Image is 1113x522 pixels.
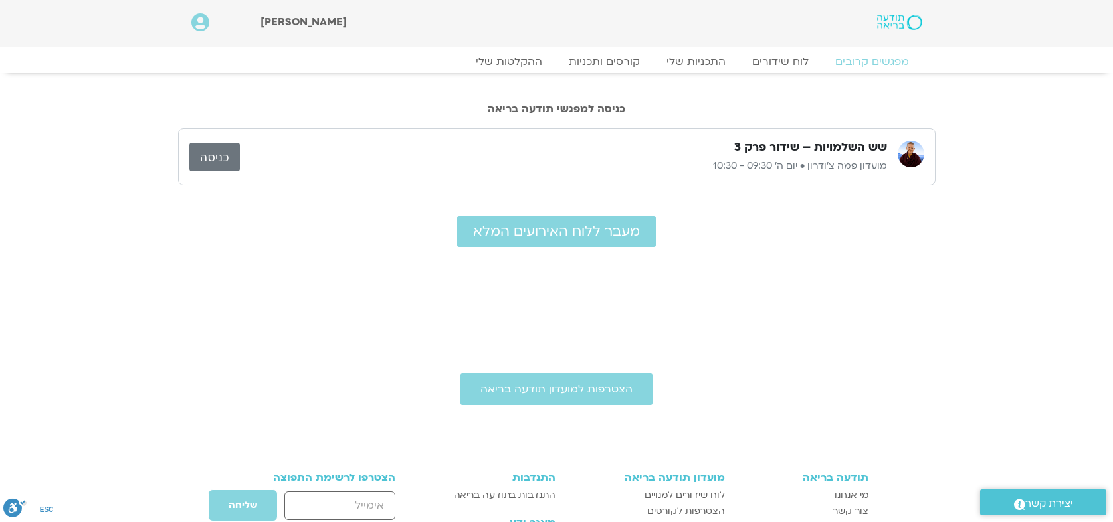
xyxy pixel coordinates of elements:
a: הצטרפות לקורסים [569,503,725,519]
span: מי אנחנו [835,487,868,503]
span: צור קשר [833,503,868,519]
h3: תודעה בריאה [738,472,868,483]
a: קורסים ותכניות [556,55,653,68]
span: [PERSON_NAME] [260,15,347,29]
h3: הצטרפו לרשימת התפוצה [245,472,396,483]
h2: כניסה למפגשי תודעה בריאה [178,103,936,115]
a: התכניות שלי [653,55,739,68]
span: התנדבות בתודעה בריאה [454,487,556,503]
a: לוח שידורים [739,55,822,68]
button: שליחה [208,489,278,521]
a: לוח שידורים למנויים [569,487,725,503]
span: שליחה [229,500,257,511]
a: כניסה [189,143,240,171]
a: יצירת קשר [980,489,1106,515]
input: אימייל [284,491,395,520]
a: מעבר ללוח האירועים המלא [457,216,656,247]
p: מועדון פמה צ'ודרון • יום ה׳ 09:30 - 10:30 [240,158,887,174]
h3: שש השלמויות – שידור פרק 3 [734,139,887,155]
a: מפגשים קרובים [822,55,922,68]
span: לוח שידורים למנויים [645,487,725,503]
h3: מועדון תודעה בריאה [569,472,725,483]
span: מעבר ללוח האירועים המלא [473,224,640,239]
span: הצטרפות לקורסים [647,503,725,519]
img: מועדון פמה צ'ודרון [898,141,924,167]
h3: התנדבות [432,472,555,483]
a: ההקלטות שלי [462,55,556,68]
a: מי אנחנו [738,487,868,503]
span: יצירת קשר [1025,495,1073,513]
a: הצטרפות למועדון תודעה בריאה [460,373,653,405]
span: הצטרפות למועדון תודעה בריאה [480,383,633,395]
nav: Menu [191,55,922,68]
a: צור קשר [738,503,868,519]
a: התנדבות בתודעה בריאה [432,487,555,503]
